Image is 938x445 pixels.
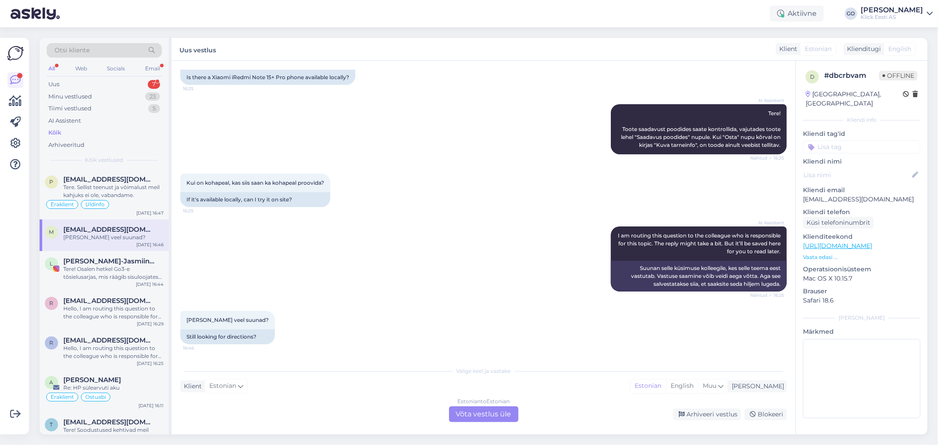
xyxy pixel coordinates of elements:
div: Hello, I am routing this question to the colleague who is responsible for this topic. The reply m... [63,305,164,321]
p: Brauser [803,287,920,296]
div: [DATE] 16:47 [136,210,164,216]
span: Nähtud ✓ 16:25 [750,292,784,299]
label: Uus vestlus [179,43,216,55]
span: Lona-Jasmiin 🐺 | UGC | 📍Estonia [63,257,155,265]
div: Is there a Xiaomi iRedmi Note 15+ Pro phone available locally? [180,70,355,85]
p: Kliendi nimi [803,157,920,166]
span: m [49,229,54,235]
span: t [50,421,53,428]
div: Klient [776,44,797,54]
a: [URL][DOMAIN_NAME] [803,242,872,250]
div: If it's available locally, can I try it on site? [180,192,330,207]
div: Re: HP sülearvuti aku [63,384,164,392]
span: A [50,379,54,386]
div: Tere. Sellist teenust ja võimalust meil kahjuks ei ole, vabandame. [63,183,164,199]
span: Nähtud ✓ 16:25 [750,155,784,161]
div: Klienditugi [843,44,881,54]
p: Safari 18.6 [803,296,920,305]
div: Küsi telefoninumbrit [803,217,874,229]
span: 16:46 [183,345,216,351]
div: Still looking for directions? [180,329,275,344]
span: AI Assistent [751,219,784,226]
div: Hello, I am routing this question to the colleague who is responsible for this topic. The reply m... [63,344,164,360]
span: r [50,300,54,306]
span: 16:25 [183,85,216,92]
span: English [888,44,911,54]
span: r [50,339,54,346]
span: d [810,73,814,80]
div: Arhiveeritud [48,141,84,150]
div: GO [845,7,857,20]
span: paasromet@gmail.com [63,175,155,183]
span: Otsi kliente [55,46,90,55]
span: AI Assistent [751,97,784,104]
div: [PERSON_NAME] [861,7,923,14]
input: Lisa tag [803,140,920,153]
span: Üldinfo [85,202,105,207]
a: [PERSON_NAME]Klick Eesti AS [861,7,933,21]
div: Web [73,63,89,74]
span: thomaskristenk@gmail.com [63,418,155,426]
div: [PERSON_NAME] [728,382,784,391]
span: Tere! Toote saadavust poodides saate kontrollida, vajutades toote lehel "Saadavus poodides" nupul... [621,110,782,148]
div: Kliendi info [803,116,920,124]
div: Klick Eesti AS [861,14,923,21]
span: Muu [703,382,716,390]
span: Eraklient [51,394,74,400]
div: Arhiveeri vestlus [673,409,741,420]
div: 7 [148,80,160,89]
input: Lisa nimi [803,170,910,180]
div: AI Assistent [48,117,81,125]
div: Blokeeri [745,409,787,420]
div: Minu vestlused [48,92,92,101]
p: Märkmed [803,327,920,336]
div: [PERSON_NAME] veel suunad? [63,233,164,241]
div: Tiimi vestlused [48,104,91,113]
div: Uus [48,80,59,89]
div: 23 [145,92,160,101]
div: [DATE] 16:11 [139,402,164,409]
div: Aktiivne [770,6,824,22]
p: Kliendi email [803,186,920,195]
div: Kõik [48,128,61,137]
div: Tere! Soodustused kehtivad meil üldiselt kuu lõpuni. Tulevate hinnamuudatuste kohta info puudub. [63,426,164,442]
div: Email [143,63,162,74]
span: I am routing this question to the colleague who is responsible for this topic. The reply might ta... [618,232,782,255]
span: L [50,260,53,267]
div: [DATE] 16:46 [136,241,164,248]
span: Kui on kohapeal, kas siis saan ka kohapeal proovida? [186,179,324,186]
div: Suunan selle küsimuse kolleegile, kes selle teema eest vastutab. Vastuse saamine võib veidi aega ... [611,261,787,292]
span: Ostuabi [85,394,106,400]
span: Anneli Oja [63,376,121,384]
div: Klient [180,382,202,391]
div: [GEOGRAPHIC_DATA], [GEOGRAPHIC_DATA] [806,90,903,108]
span: 16:25 [183,208,216,214]
div: Võta vestlus üle [449,406,518,422]
p: Mac OS X 10.15.7 [803,274,920,283]
span: Kõik vestlused [85,156,124,164]
p: Operatsioonisüsteem [803,265,920,274]
div: # dbcrbvam [824,70,879,81]
div: Tere! Osalen hetkel Go3-e tõsielusarjas, mis räägib sisuloojatest. Meile on antud ülesanne [PERSO... [63,265,164,281]
span: rebaneepp3@gmail.com [63,336,155,344]
span: Offline [879,71,918,80]
div: [DATE] 16:44 [136,281,164,288]
p: Kliendi telefon [803,208,920,217]
span: Eraklient [51,202,74,207]
span: [PERSON_NAME] veel suunad? [186,317,269,323]
p: Klienditeekond [803,232,920,241]
div: English [666,379,698,393]
div: Estonian [630,379,666,393]
div: [DATE] 16:29 [137,321,164,327]
div: Valige keel ja vastake [180,367,787,375]
div: 5 [148,104,160,113]
div: [PERSON_NAME] [803,314,920,322]
div: Socials [105,63,127,74]
p: [EMAIL_ADDRESS][DOMAIN_NAME] [803,195,920,204]
img: Askly Logo [7,45,24,62]
span: Estonian [805,44,832,54]
p: Kliendi tag'id [803,129,920,139]
span: mikk@mikk.ee [63,226,155,233]
span: p [50,179,54,185]
span: Estonian [209,381,236,391]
